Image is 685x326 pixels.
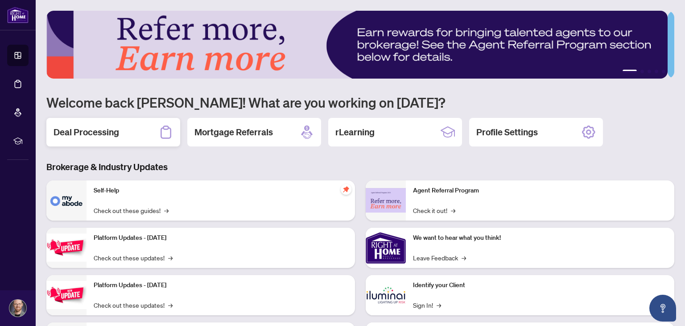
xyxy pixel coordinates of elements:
img: logo [7,7,29,23]
a: Check out these updates!→ [94,300,173,310]
img: Identify your Client [366,275,406,315]
button: 1 [623,70,637,73]
span: pushpin [341,184,351,195]
span: → [451,205,455,215]
p: Self-Help [94,186,348,196]
img: Slide 0 [46,11,668,79]
img: We want to hear what you think! [366,228,406,268]
img: Self-Help [46,180,87,221]
h1: Welcome back [PERSON_NAME]! What are you working on [DATE]? [46,94,674,111]
p: Platform Updates - [DATE] [94,280,348,290]
span: → [164,205,169,215]
h2: Deal Processing [54,126,119,138]
img: Agent Referral Program [366,188,406,213]
span: → [462,253,466,263]
img: Profile Icon [9,300,26,317]
a: Check out these guides!→ [94,205,169,215]
button: 2 [640,70,644,73]
h2: Mortgage Referrals [194,126,273,138]
h3: Brokerage & Industry Updates [46,161,674,173]
span: → [168,300,173,310]
h2: Profile Settings [476,126,538,138]
span: → [437,300,441,310]
button: 5 [662,70,665,73]
a: Sign In!→ [413,300,441,310]
a: Leave Feedback→ [413,253,466,263]
a: Check it out!→ [413,205,455,215]
p: Agent Referral Program [413,186,667,196]
img: Platform Updates - July 8, 2025 [46,281,87,309]
img: Platform Updates - July 21, 2025 [46,234,87,262]
button: 4 [655,70,658,73]
p: We want to hear what you think! [413,233,667,243]
h2: rLearning [335,126,375,138]
p: Platform Updates - [DATE] [94,233,348,243]
p: Identify your Client [413,280,667,290]
button: 3 [648,70,651,73]
a: Check out these updates!→ [94,253,173,263]
button: Open asap [649,295,676,322]
span: → [168,253,173,263]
